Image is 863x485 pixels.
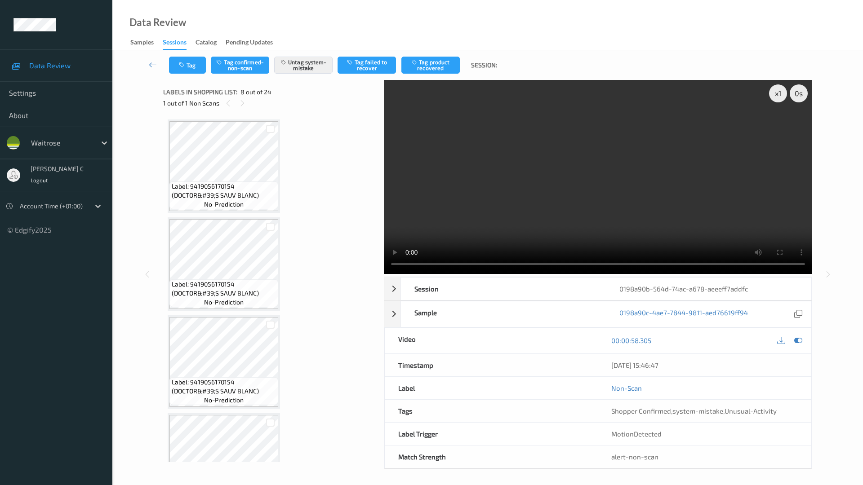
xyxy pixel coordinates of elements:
[211,57,269,74] button: Tag confirmed-non-scan
[611,384,642,392] a: Non-Scan
[172,280,276,298] span: Label: 9419056170154 (DOCTOR&#39;S SAUV BLANC)
[401,57,460,74] button: Tag product recovered
[274,57,333,74] button: Untag system-mistake
[611,407,671,415] span: Shopper Confirmed
[385,445,598,468] div: Match Strength
[385,354,598,376] div: Timestamp
[384,277,812,300] div: Session0198a90b-564d-74ac-a678-aeeeff7addfc
[385,328,598,353] div: Video
[338,57,396,74] button: Tag failed to recover
[385,400,598,422] div: Tags
[672,407,723,415] span: system-mistake
[204,396,244,405] span: no-prediction
[163,36,196,50] a: Sessions
[172,378,276,396] span: Label: 9419056170154 (DOCTOR&#39;S SAUV BLANC)
[204,200,244,209] span: no-prediction
[129,18,186,27] div: Data Review
[163,38,187,50] div: Sessions
[384,301,812,327] div: Sample0198a90c-4ae7-7844-9811-aed76619ff94
[385,377,598,399] div: Label
[240,88,271,97] span: 8 out of 24
[401,301,606,327] div: Sample
[598,423,811,445] div: MotionDetected
[401,278,606,300] div: Session
[130,38,154,49] div: Samples
[619,308,748,320] a: 0198a90c-4ae7-7844-9811-aed76619ff94
[130,36,163,49] a: Samples
[385,423,598,445] div: Label Trigger
[725,407,777,415] span: Unusual-Activity
[606,278,811,300] div: 0198a90b-564d-74ac-a678-aeeeff7addfc
[790,84,808,102] div: 0 s
[611,407,777,415] span: , ,
[169,57,206,74] button: Tag
[611,452,798,461] div: alert-non-scan
[769,84,787,102] div: x 1
[611,336,651,345] a: 00:00:58.305
[226,38,273,49] div: Pending Updates
[226,36,282,49] a: Pending Updates
[172,182,276,200] span: Label: 9419056170154 (DOCTOR&#39;S SAUV BLANC)
[163,88,237,97] span: Labels in shopping list:
[611,361,798,370] div: [DATE] 15:46:47
[196,36,226,49] a: Catalog
[163,97,378,109] div: 1 out of 1 Non Scans
[196,38,217,49] div: Catalog
[204,298,244,307] span: no-prediction
[471,61,497,70] span: Session:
